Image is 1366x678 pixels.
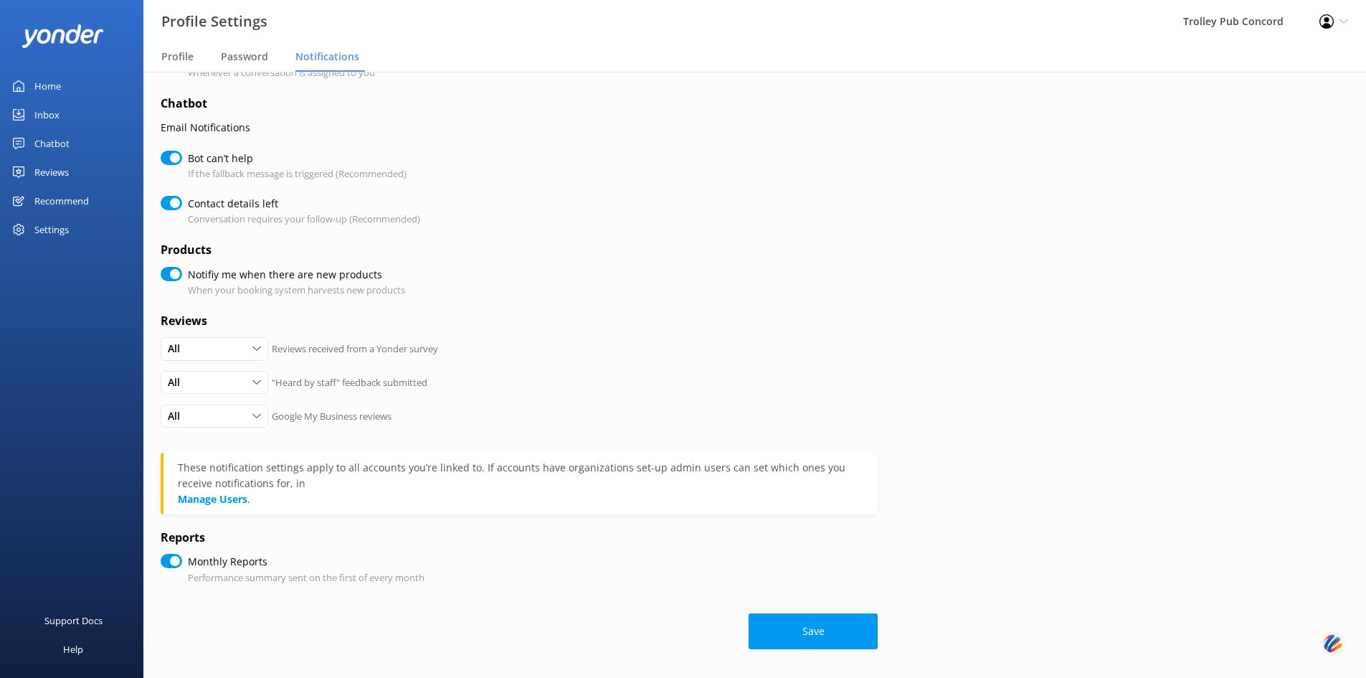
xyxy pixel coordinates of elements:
label: Bot can’t help [188,151,399,166]
div: These notification settings apply to all accounts you’re linked to. If accounts have organization... [178,460,863,491]
p: If the fallback message is triggered (Recommended) [188,166,407,182]
h4: Reports [161,529,878,547]
span: Notifications [295,50,359,64]
h4: Chatbot [161,95,878,113]
span: All [168,341,189,357]
a: Manage Users [178,492,247,506]
p: Reviews received from a Yonder survey [272,342,438,357]
div: Help [63,635,83,664]
p: "Heard by staff" feedback submitted [272,375,427,390]
button: Save [749,613,878,649]
div: Support Docs [44,606,103,635]
div: . [178,460,863,507]
label: Monthly Reports [188,554,417,570]
div: Inbox [34,100,60,129]
h4: Reviews [161,312,878,331]
p: Whenever a conversation is assigned to you [188,65,375,80]
p: Conversation requires your follow-up (Recommended) [188,212,420,227]
p: Email Notifications [161,120,878,136]
div: Home [34,72,61,100]
p: When your booking system harvests new products [188,283,405,298]
span: Profile [161,50,194,64]
span: All [168,408,189,424]
label: Notifiy me when there are new products [188,267,398,283]
div: Reviews [34,158,69,187]
img: svg+xml;base64,PHN2ZyB3aWR0aD0iNDQiIGhlaWdodD0iNDQiIHZpZXdCb3g9IjAgMCA0NCA0NCIgZmlsbD0ibm9uZSIgeG... [1321,630,1345,656]
h4: Products [161,241,878,260]
p: Performance summary sent on the first of every month [188,570,424,585]
img: yonder-white-logo.png [22,24,104,48]
label: Contact details left [188,196,413,212]
span: Password [221,50,268,64]
div: Recommend [34,187,89,215]
span: All [168,375,189,390]
h3: Profile Settings [161,10,267,33]
p: Google My Business reviews [272,409,392,424]
div: Settings [34,215,69,244]
div: Chatbot [34,129,70,158]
